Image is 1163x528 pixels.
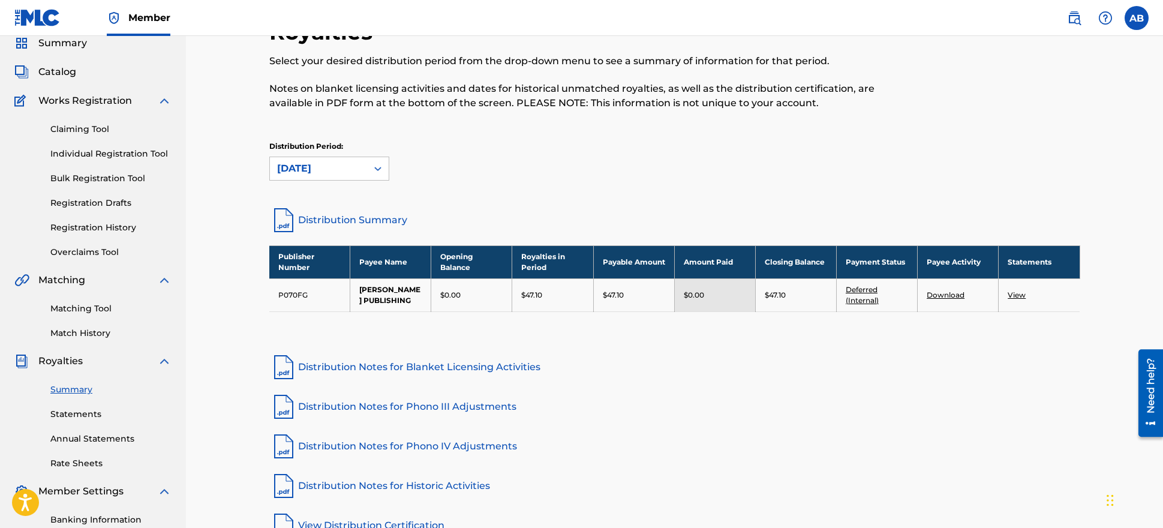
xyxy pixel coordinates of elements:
iframe: Resource Center [1129,345,1163,442]
th: Opening Balance [431,245,512,278]
a: Individual Registration Tool [50,148,172,160]
a: Distribution Notes for Blanket Licensing Activities [269,353,1080,382]
iframe: Chat Widget [1103,470,1163,528]
img: Member Settings [14,484,29,499]
a: Bulk Registration Tool [50,172,172,185]
div: Help [1093,6,1117,30]
img: help [1098,11,1113,25]
img: Top Rightsholder [107,11,121,25]
th: Payable Amount [593,245,674,278]
img: Catalog [14,65,29,79]
p: $47.10 [521,290,542,301]
td: [PERSON_NAME] PUBLISHING [350,278,431,311]
th: Publisher Number [269,245,350,278]
a: Match History [50,327,172,340]
img: expand [157,484,172,499]
a: View [1008,290,1026,299]
p: $0.00 [684,290,704,301]
img: pdf [269,353,298,382]
img: Summary [14,36,29,50]
th: Royalties in Period [512,245,593,278]
td: P070FG [269,278,350,311]
a: Download [927,290,964,299]
p: Distribution Period: [269,141,389,152]
p: Select your desired distribution period from the drop-down menu to see a summary of information f... [269,54,894,68]
p: Notes on blanket licensing activities and dates for historical unmatched royalties, as well as th... [269,82,894,110]
th: Payee Activity [918,245,999,278]
div: [DATE] [277,161,360,176]
img: expand [157,354,172,368]
img: distribution-summary-pdf [269,206,298,235]
span: Works Registration [38,94,132,108]
th: Amount Paid [674,245,755,278]
a: Claiming Tool [50,123,172,136]
img: Royalties [14,354,29,368]
img: expand [157,94,172,108]
span: Matching [38,273,85,287]
th: Closing Balance [755,245,836,278]
p: $47.10 [603,290,624,301]
a: CatalogCatalog [14,65,76,79]
a: Registration Drafts [50,197,172,209]
a: SummarySummary [14,36,87,50]
a: Annual Statements [50,433,172,445]
span: Royalties [38,354,83,368]
img: pdf [269,472,298,500]
a: Summary [50,383,172,396]
img: expand [157,273,172,287]
th: Payee Name [350,245,431,278]
a: Statements [50,408,172,421]
a: Distribution Notes for Phono IV Adjustments [269,432,1080,461]
a: Registration History [50,221,172,234]
a: Matching Tool [50,302,172,315]
img: MLC Logo [14,9,61,26]
a: Distribution Notes for Historic Activities [269,472,1080,500]
img: pdf [269,392,298,421]
a: Distribution Summary [269,206,1080,235]
img: Matching [14,273,29,287]
a: Deferred (Internal) [846,285,879,305]
p: $0.00 [440,290,461,301]
a: Banking Information [50,514,172,526]
a: Overclaims Tool [50,246,172,259]
span: Member [128,11,170,25]
img: search [1067,11,1081,25]
a: Distribution Notes for Phono III Adjustments [269,392,1080,421]
a: Public Search [1062,6,1086,30]
span: Catalog [38,65,76,79]
span: Summary [38,36,87,50]
th: Statements [999,245,1080,278]
th: Payment Status [836,245,917,278]
img: Works Registration [14,94,30,108]
p: $47.10 [765,290,786,301]
div: User Menu [1125,6,1149,30]
span: Member Settings [38,484,124,499]
a: Rate Sheets [50,457,172,470]
img: pdf [269,432,298,461]
div: Drag [1107,482,1114,518]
